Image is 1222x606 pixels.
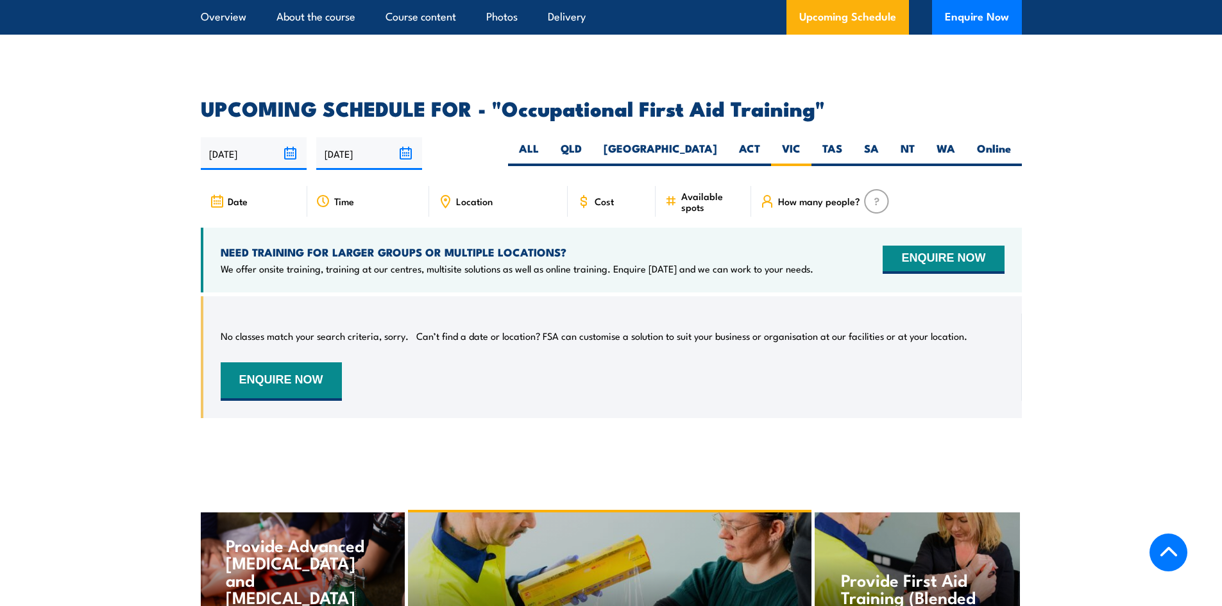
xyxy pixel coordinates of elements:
[593,141,728,166] label: [GEOGRAPHIC_DATA]
[883,246,1004,274] button: ENQUIRE NOW
[771,141,811,166] label: VIC
[778,196,860,206] span: How many people?
[416,330,967,342] p: Can’t find a date or location? FSA can customise a solution to suit your business or organisation...
[966,141,1022,166] label: Online
[728,141,771,166] label: ACT
[221,362,342,401] button: ENQUIRE NOW
[681,190,742,212] span: Available spots
[316,137,422,170] input: To date
[221,245,813,259] h4: NEED TRAINING FOR LARGER GROUPS OR MULTIPLE LOCATIONS?
[221,262,813,275] p: We offer onsite training, training at our centres, multisite solutions as well as online training...
[550,141,593,166] label: QLD
[334,196,354,206] span: Time
[228,196,248,206] span: Date
[201,99,1022,117] h2: UPCOMING SCHEDULE FOR - "Occupational First Aid Training"
[221,330,409,342] p: No classes match your search criteria, sorry.
[456,196,493,206] span: Location
[595,196,614,206] span: Cost
[890,141,926,166] label: NT
[201,137,307,170] input: From date
[926,141,966,166] label: WA
[853,141,890,166] label: SA
[811,141,853,166] label: TAS
[508,141,550,166] label: ALL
